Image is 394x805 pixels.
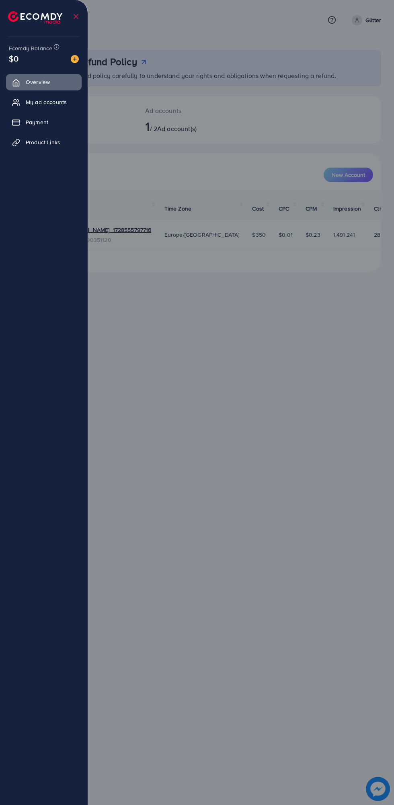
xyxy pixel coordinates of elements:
[6,134,82,150] a: Product Links
[6,94,82,110] a: My ad accounts
[9,53,18,64] span: $0
[26,98,67,106] span: My ad accounts
[9,44,52,52] span: Ecomdy Balance
[71,55,79,63] img: image
[26,78,50,86] span: Overview
[26,118,48,126] span: Payment
[6,74,82,90] a: Overview
[8,11,62,24] img: logo
[26,138,60,146] span: Product Links
[6,114,82,130] a: Payment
